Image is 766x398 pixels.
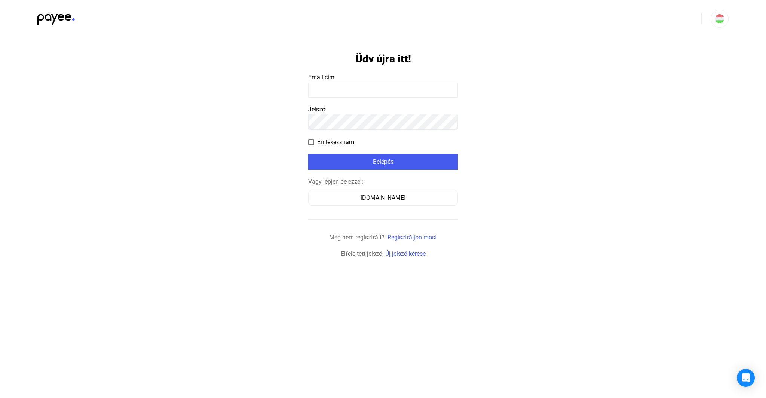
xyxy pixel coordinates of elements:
div: Open Intercom Messenger [737,369,755,387]
button: [DOMAIN_NAME] [308,190,458,206]
div: Vagy lépjen be ezzel: [308,177,458,186]
span: Még nem regisztrált? [329,234,384,241]
a: [DOMAIN_NAME] [308,194,458,201]
span: Emlékezz rám [317,138,354,147]
span: Elfelejtett jelszó [341,250,382,257]
a: Új jelszó kérése [385,250,426,257]
img: black-payee-blue-dot.svg [37,10,75,25]
span: Email cím [308,74,334,81]
img: HU [715,14,724,23]
a: Regisztráljon most [387,234,437,241]
div: Belépés [310,157,456,166]
button: HU [711,10,729,28]
button: Belépés [308,154,458,170]
div: [DOMAIN_NAME] [311,193,455,202]
h1: Üdv újra itt! [355,52,411,65]
span: Jelszó [308,106,325,113]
